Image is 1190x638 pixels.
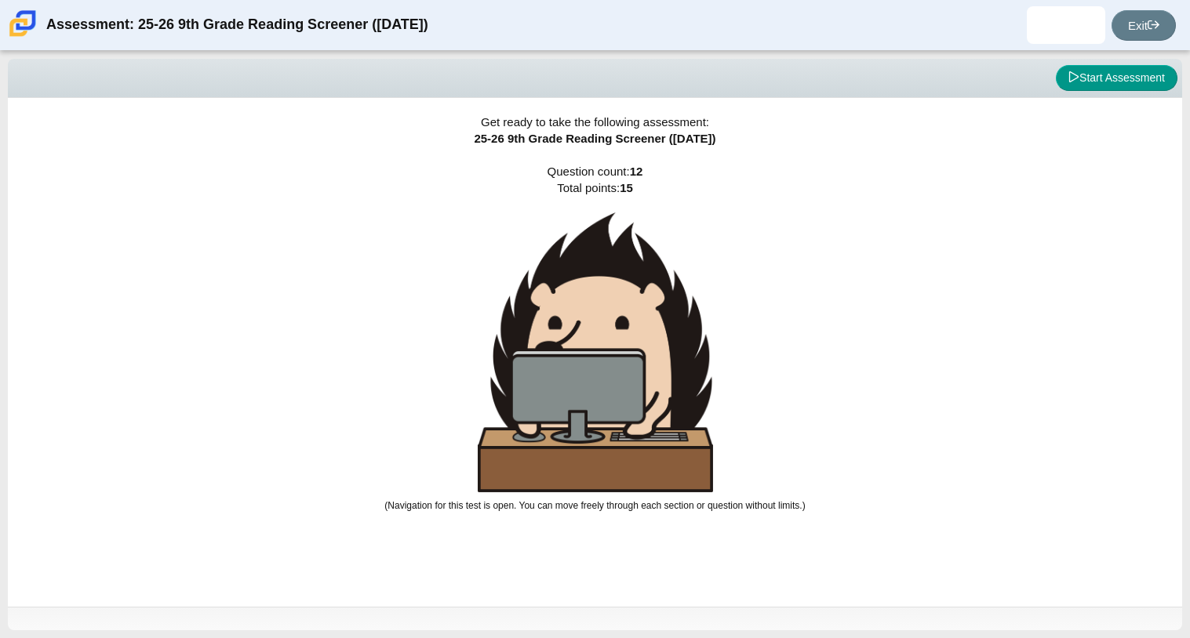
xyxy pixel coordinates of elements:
a: Carmen School of Science & Technology [6,29,39,42]
button: Start Assessment [1056,65,1177,92]
b: 15 [620,181,633,194]
img: Carmen School of Science & Technology [6,7,39,40]
img: hedgehog-behind-computer-large.png [478,212,713,492]
b: 12 [630,165,643,178]
img: allison.vasquez.GtrXoa [1054,13,1079,38]
small: (Navigation for this test is open. You can move freely through each section or question without l... [384,500,805,511]
span: Question count: Total points: [384,165,805,511]
div: Assessment: 25-26 9th Grade Reading Screener ([DATE]) [46,6,428,44]
a: Exit [1112,10,1176,41]
span: 25-26 9th Grade Reading Screener ([DATE]) [474,132,715,145]
span: Get ready to take the following assessment: [481,115,709,129]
